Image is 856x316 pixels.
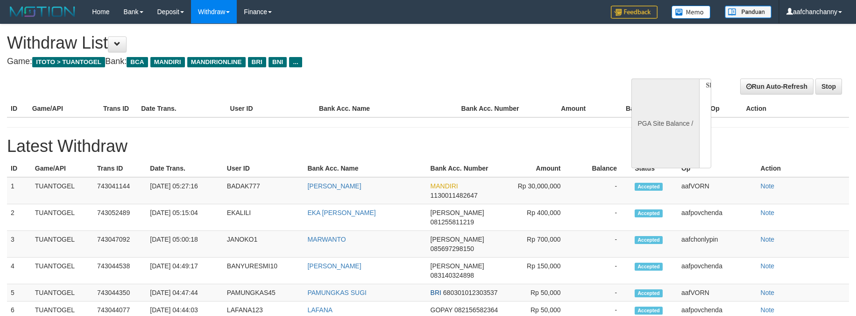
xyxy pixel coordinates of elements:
a: Note [761,289,775,296]
span: MANDIRI [431,182,458,190]
td: [DATE] 04:49:17 [146,258,223,284]
th: Amount [529,100,600,117]
th: Trans ID [99,100,137,117]
td: BADAK777 [223,177,304,204]
a: Run Auto-Refresh [740,79,814,94]
span: Accepted [635,289,663,297]
th: Action [757,160,849,177]
img: panduan.png [725,6,771,18]
td: [DATE] 05:15:04 [146,204,223,231]
span: BNI [269,57,287,67]
td: Rp 30,000,000 [508,177,574,204]
span: 083140324898 [431,272,474,279]
th: Balance [600,100,665,117]
a: PAMUNGKAS SUGI [307,289,367,296]
th: Game/API [28,100,99,117]
th: User ID [223,160,304,177]
td: aafVORN [678,177,757,204]
span: 085697298150 [431,245,474,252]
span: BRI [431,289,441,296]
span: [PERSON_NAME] [431,236,484,243]
td: TUANTOGEL [31,231,93,258]
td: Rp 150,000 [508,258,574,284]
a: Note [761,262,775,270]
td: Rp 400,000 [508,204,574,231]
th: Action [742,100,849,117]
td: 5 [7,284,31,302]
td: 4 [7,258,31,284]
td: 1 [7,177,31,204]
span: MANDIRI [150,57,185,67]
div: PGA Site Balance / [631,79,699,168]
th: ID [7,160,31,177]
td: - [575,204,631,231]
th: Op [678,160,757,177]
a: EKA [PERSON_NAME] [307,209,375,216]
a: [PERSON_NAME] [307,182,361,190]
th: Bank Acc. Name [304,160,426,177]
td: 743044350 [93,284,146,302]
td: Rp 50,000 [508,284,574,302]
td: 743044538 [93,258,146,284]
td: - [575,177,631,204]
span: Accepted [635,209,663,217]
th: Trans ID [93,160,146,177]
span: Accepted [635,263,663,271]
th: Bank Acc. Number [458,100,529,117]
a: Note [761,182,775,190]
span: 082156582364 [454,306,498,314]
h1: Latest Withdraw [7,137,849,156]
td: aafchonlypin [678,231,757,258]
td: 743041144 [93,177,146,204]
th: Game/API [31,160,93,177]
h4: Game: Bank: [7,57,561,66]
span: 081255811219 [431,218,474,226]
span: 680301012303537 [443,289,498,296]
td: TUANTOGEL [31,177,93,204]
td: PAMUNGKAS45 [223,284,304,302]
span: Accepted [635,236,663,244]
td: - [575,231,631,258]
th: ID [7,100,28,117]
td: aafpovchenda [678,204,757,231]
td: TUANTOGEL [31,284,93,302]
span: [PERSON_NAME] [431,209,484,216]
td: BANYURESMI10 [223,258,304,284]
th: Bank Acc. Name [315,100,458,117]
td: [DATE] 04:47:44 [146,284,223,302]
span: MANDIRIONLINE [187,57,246,67]
th: Amount [508,160,574,177]
td: 3 [7,231,31,258]
a: Note [761,236,775,243]
td: [DATE] 05:27:16 [146,177,223,204]
th: Date Trans. [146,160,223,177]
span: BRI [248,57,266,67]
span: Accepted [635,183,663,191]
span: Accepted [635,307,663,315]
img: Feedback.jpg [611,6,658,19]
th: Date Trans. [137,100,226,117]
th: Op [707,100,742,117]
a: Stop [815,79,842,94]
span: 1130011482647 [431,192,478,199]
th: Status [631,160,678,177]
td: [DATE] 05:00:18 [146,231,223,258]
a: Note [761,209,775,216]
td: Rp 700,000 [508,231,574,258]
td: 743047092 [93,231,146,258]
th: Balance [575,160,631,177]
td: TUANTOGEL [31,204,93,231]
td: EKALILI [223,204,304,231]
span: ... [289,57,302,67]
td: aafVORN [678,284,757,302]
span: BCA [127,57,148,67]
td: - [575,284,631,302]
td: aafpovchenda [678,258,757,284]
a: LAFANA [307,306,332,314]
a: [PERSON_NAME] [307,262,361,270]
th: User ID [226,100,315,117]
span: ITOTO > TUANTOGEL [32,57,105,67]
td: - [575,258,631,284]
td: 743052489 [93,204,146,231]
td: TUANTOGEL [31,258,93,284]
